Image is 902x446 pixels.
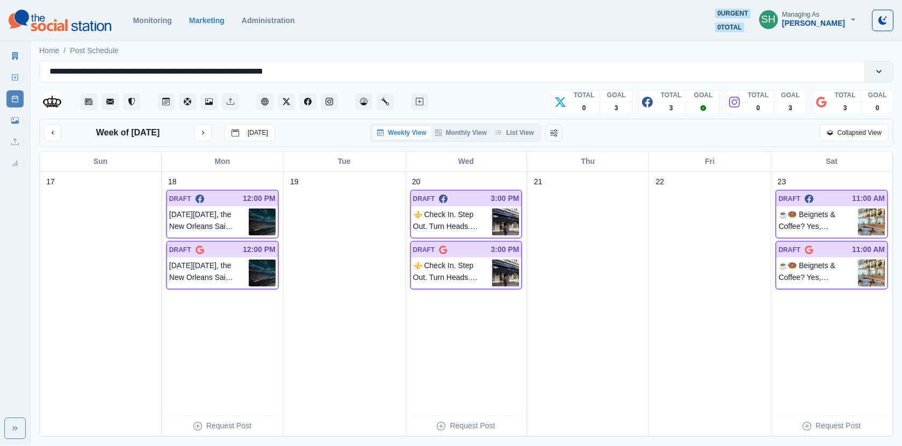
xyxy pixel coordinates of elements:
[243,193,276,204] p: 12:00 PM
[582,103,586,113] p: 0
[189,16,225,25] a: Marketing
[243,244,276,255] p: 12:00 PM
[412,176,421,188] p: 20
[789,103,792,113] p: 3
[44,124,61,141] button: previous month
[39,45,119,56] nav: breadcrumb
[6,90,24,107] a: Post Schedule
[206,420,251,431] p: Request Post
[843,103,847,113] p: 3
[491,126,538,139] button: List View
[284,152,406,171] div: Tue
[373,126,431,139] button: Weekly View
[242,16,295,25] a: Administration
[615,103,618,113] p: 3
[858,208,885,235] img: ifsfj94yekvxaiysw9rs
[413,208,493,235] p: ⚜️ Check In. Step Out. Turn Heads. [GEOGRAPHIC_DATA] is calling—music in the streets, flavors in ...
[782,11,819,18] div: Managing As
[491,244,519,255] p: 3:00 PM
[157,93,175,110] button: Post Schedule
[661,90,682,100] p: TOTAL
[6,69,24,86] a: New Post
[777,176,786,188] p: 23
[194,124,212,141] button: next month
[256,93,273,110] button: Client Website
[377,93,394,110] a: Administration
[6,112,24,129] a: Media Library
[694,90,713,100] p: GOAL
[413,260,493,286] p: ⚜️ Check In. Step Out. Turn Heads. [GEOGRAPHIC_DATA] is calling—music in the streets, flavors in ...
[748,90,769,100] p: TOTAL
[771,152,893,171] div: Sat
[96,126,160,139] p: Week of [DATE]
[669,103,673,113] p: 3
[492,260,519,286] img: fpxeuaqpwzibltnulpju
[123,93,140,110] button: Reviews
[858,260,885,286] img: ifsfj94yekvxaiysw9rs
[41,91,63,112] img: 1070392576457169
[852,244,885,255] p: 11:00 AM
[6,133,24,150] a: Uploads
[715,9,750,18] span: 0 urgent
[574,90,595,100] p: TOTAL
[40,152,162,171] div: Sun
[816,420,861,431] p: Request Post
[715,23,744,32] span: 0 total
[222,93,239,110] button: Uploads
[835,90,856,100] p: TOTAL
[413,194,435,204] p: DRAFT
[778,208,858,235] p: ☕🍩 Beignets & Coffee? Yes, Please! No trip to [GEOGRAPHIC_DATA] is complete without a stop at [GE...
[200,93,218,110] button: Media Library
[355,93,372,110] a: Dashboard
[450,420,495,431] p: Request Post
[321,93,338,110] button: Instagram
[649,152,771,171] div: Fri
[278,93,295,110] button: Twitter
[9,10,111,31] img: logoTextSVG.62801f218bc96a9b266caa72a09eb111.svg
[413,245,435,255] p: DRAFT
[872,10,893,31] button: Toggle Mode
[6,47,24,64] a: Marketing Summary
[534,176,543,188] p: 21
[63,45,66,56] span: /
[411,93,428,110] button: Create New Post
[299,93,316,110] button: Facebook
[868,90,887,100] p: GOAL
[607,90,626,100] p: GOAL
[761,6,776,32] div: Sara Haas
[4,418,26,439] button: Expand
[168,176,177,188] p: 18
[751,9,865,30] button: Managing As[PERSON_NAME]
[820,124,889,141] button: Collapsed View
[876,103,879,113] p: 0
[46,176,55,188] p: 17
[225,124,275,141] button: go to today
[781,90,800,100] p: GOAL
[249,260,276,286] img: xueeksrz7pgbrjhghjit
[169,245,191,255] p: DRAFT
[179,93,196,110] button: Content Pool
[778,194,800,204] p: DRAFT
[70,45,118,56] a: Post Schedule
[527,152,649,171] div: Thu
[290,176,299,188] p: 19
[102,93,119,110] button: Messages
[162,152,284,171] div: Mon
[249,208,276,235] img: xueeksrz7pgbrjhghjit
[782,19,845,28] div: [PERSON_NAME]
[756,103,760,113] p: 0
[492,208,519,235] img: fpxeuaqpwzibltnulpju
[80,93,97,110] button: Stream
[545,124,562,141] button: Change View Order
[778,245,800,255] p: DRAFT
[655,176,664,188] p: 22
[169,194,191,204] p: DRAFT
[133,16,171,25] a: Monitoring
